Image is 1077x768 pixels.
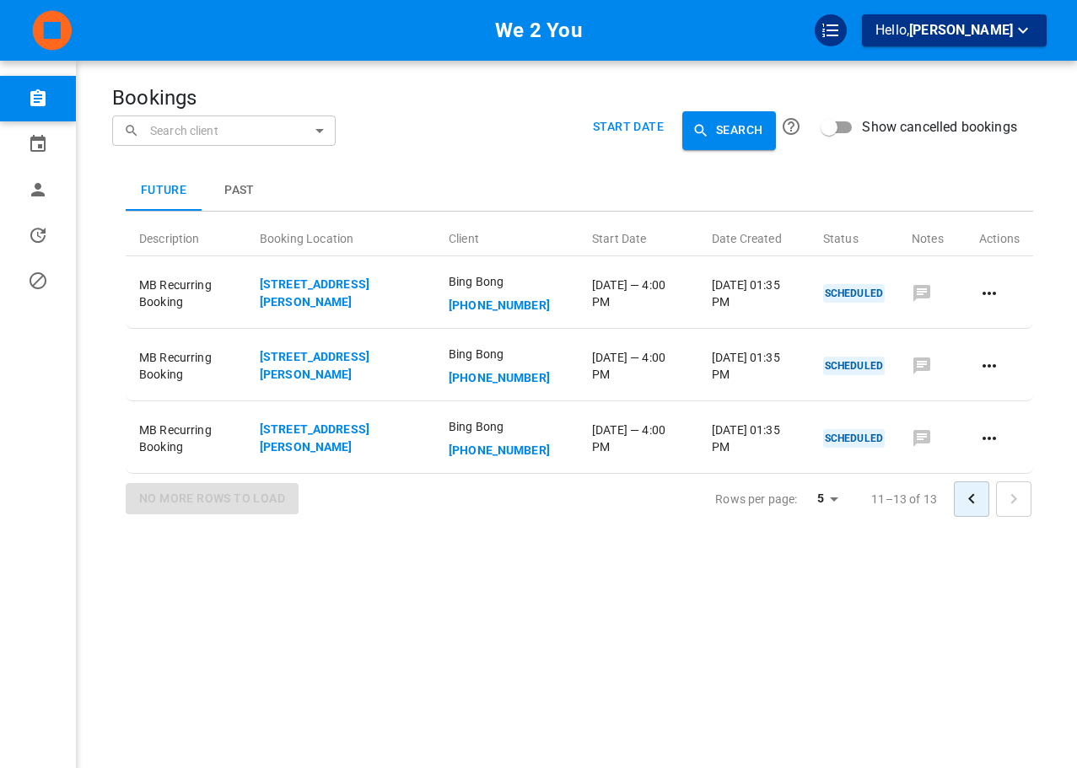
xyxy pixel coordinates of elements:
[698,332,810,401] td: [DATE] 01:35 PM
[202,170,277,211] button: Past
[495,14,581,46] h6: We 2 You
[260,348,422,384] p: [STREET_ADDRESS][PERSON_NAME]
[126,170,202,211] button: Future
[579,260,698,329] td: [DATE] — 4:00 PM
[954,481,989,517] button: Go to previous page
[146,115,324,145] input: Search client
[139,277,233,310] span: MB Recurring Booking
[871,491,937,508] p: 11–13 of 13
[449,442,565,459] p: [PHONE_NUMBER]
[449,273,565,290] span: Bing Bong
[898,215,966,256] th: Notes
[698,405,810,474] td: [DATE] 01:35 PM
[579,332,698,401] td: [DATE] — 4:00 PM
[126,215,246,256] th: Description
[823,284,885,303] p: SCHEDULED
[449,418,565,435] span: Bing Bong
[579,405,698,474] td: [DATE] — 4:00 PM
[30,9,74,51] img: company-logo
[810,215,898,256] th: Status
[139,422,233,455] span: MB Recurring Booking
[776,111,806,142] button: Click the Search button to submit your search. All name/email searches are CASE SENSITIVE. To sea...
[449,297,565,314] p: [PHONE_NUMBER]
[579,215,698,256] th: Start Date
[139,349,233,383] span: MB Recurring Booking
[260,421,422,456] p: [STREET_ADDRESS][PERSON_NAME]
[862,14,1047,46] button: Hello,[PERSON_NAME]
[246,215,435,256] th: Booking Location
[804,486,844,511] div: 5
[875,20,1033,41] p: Hello,
[823,429,885,448] p: SCHEDULED
[586,111,670,142] button: Start Date
[698,260,810,329] td: [DATE] 01:35 PM
[682,111,776,150] button: Search
[698,215,810,256] th: Date Created
[909,22,1013,38] span: [PERSON_NAME]
[449,346,565,363] span: Bing Bong
[449,369,565,387] p: [PHONE_NUMBER]
[260,276,422,311] p: [STREET_ADDRESS][PERSON_NAME]
[715,491,797,508] p: Rows per page:
[308,119,331,142] button: Open
[435,215,579,256] th: Client
[823,357,885,375] p: SCHEDULED
[815,14,847,46] div: QuickStart Guide
[966,215,1033,256] th: Actions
